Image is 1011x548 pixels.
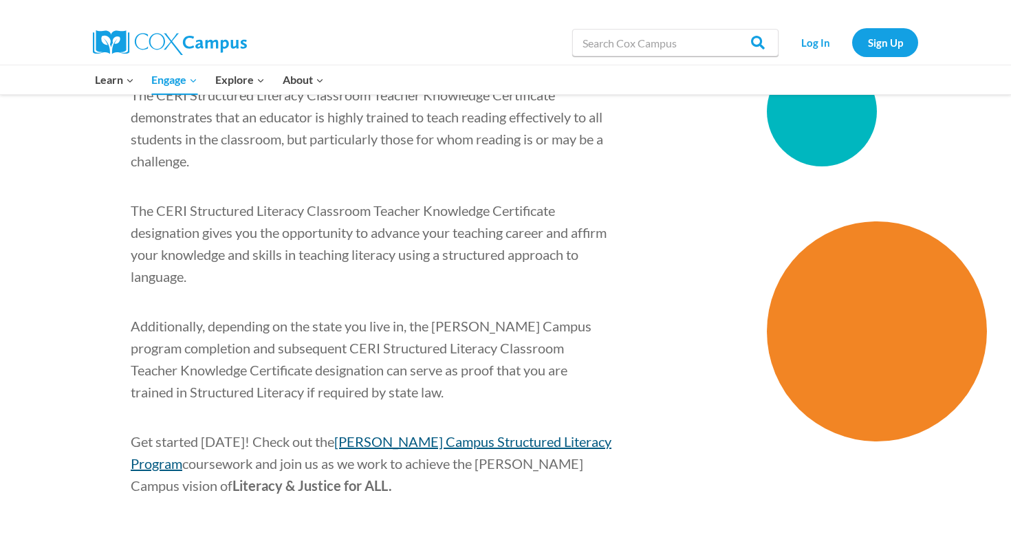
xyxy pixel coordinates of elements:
span: Literacy & Justice for ALL. [232,477,392,494]
button: Child menu of Learn [86,65,143,94]
button: Child menu of Engage [143,65,207,94]
span: coursework and join us as we work to achieve the [PERSON_NAME] Campus vision of [131,455,583,494]
a: Sign Up [852,28,918,56]
img: Cox Campus [93,30,247,55]
a: Log In [785,28,845,56]
button: Child menu of Explore [206,65,274,94]
span: The CERI Structured Literacy Classroom Teacher Knowledge Certificate designation gives you the op... [131,202,607,285]
nav: Secondary Navigation [785,28,918,56]
input: Search Cox Campus [572,29,779,56]
nav: Primary Navigation [86,65,332,94]
a: [PERSON_NAME] Campus Structured Literacy Program [131,433,611,472]
button: Child menu of About [274,65,333,94]
span: Get started [DATE]! Check out the [131,433,334,450]
span: Additionally, depending on the state you live in, the [PERSON_NAME] Campus program completion and... [131,318,591,400]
